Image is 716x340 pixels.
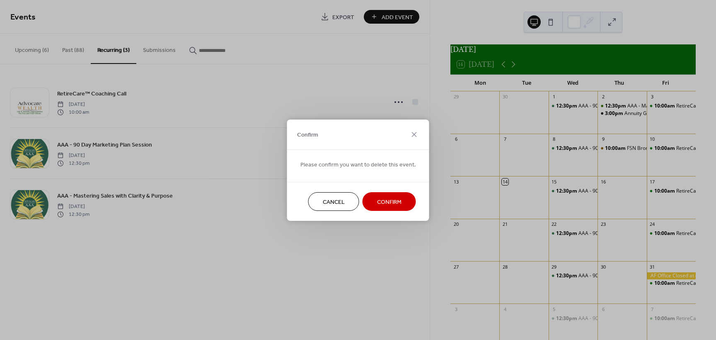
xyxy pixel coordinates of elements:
[308,192,359,211] button: Cancel
[323,198,345,206] span: Cancel
[297,131,318,139] span: Confirm
[363,192,416,211] button: Confirm
[300,160,416,169] span: Please confirm you want to delete this event.
[377,198,402,206] span: Confirm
